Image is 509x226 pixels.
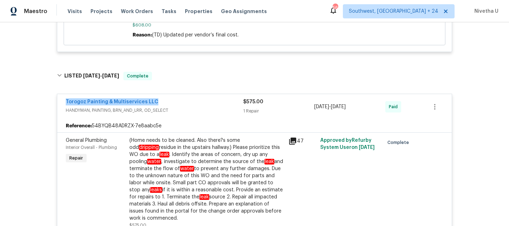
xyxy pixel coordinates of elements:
[349,8,438,15] span: Southwest, [GEOGRAPHIC_DATA] + 24
[64,72,119,80] h6: LISTED
[57,120,452,132] div: 54BYQB48ADRZX-7e8aabc5e
[121,8,153,15] span: Work Orders
[162,9,176,14] span: Tasks
[389,103,400,110] span: Paid
[147,159,161,164] em: water
[221,8,267,15] span: Geo Assignments
[288,137,316,145] div: 47
[124,73,151,80] span: Complete
[243,108,314,115] div: 1 Repair
[133,33,152,37] span: Reason:
[66,99,158,104] a: Torogoz Painting & Multiservices LLC
[66,155,86,162] span: Repair
[314,104,329,109] span: [DATE]
[387,139,412,146] span: Complete
[159,152,169,157] em: leak
[314,103,346,110] span: -
[83,73,100,78] span: [DATE]
[331,104,346,109] span: [DATE]
[264,159,274,164] em: leak
[129,137,284,222] div: (Home needs to be cleaned. Also there?s some odd residue in the upstairs hallway.) Please priorit...
[359,145,375,150] span: [DATE]
[55,65,454,87] div: LISTED [DATE]-[DATE]Complete
[180,166,194,172] em: water
[150,187,162,193] em: leaks
[102,73,119,78] span: [DATE]
[66,107,243,114] span: HANDYMAN, PAINTING, BRN_AND_LRR, OD_SELECT
[320,138,375,150] span: Approved by Refurby System User on
[243,99,263,104] span: $575.00
[199,194,209,200] em: leak
[152,33,239,37] span: (TD) Updated per vendor’s final cost.
[139,145,159,150] em: dripping
[333,4,338,11] div: 563
[66,122,92,129] b: Reference:
[66,145,117,150] span: Interior Overall - Plumbing
[83,73,119,78] span: -
[66,138,107,143] span: General Plumbing
[24,8,47,15] span: Maestro
[185,8,212,15] span: Properties
[472,8,498,15] span: Nivetha U
[133,22,377,29] span: $608.00
[68,8,82,15] span: Visits
[90,8,112,15] span: Projects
